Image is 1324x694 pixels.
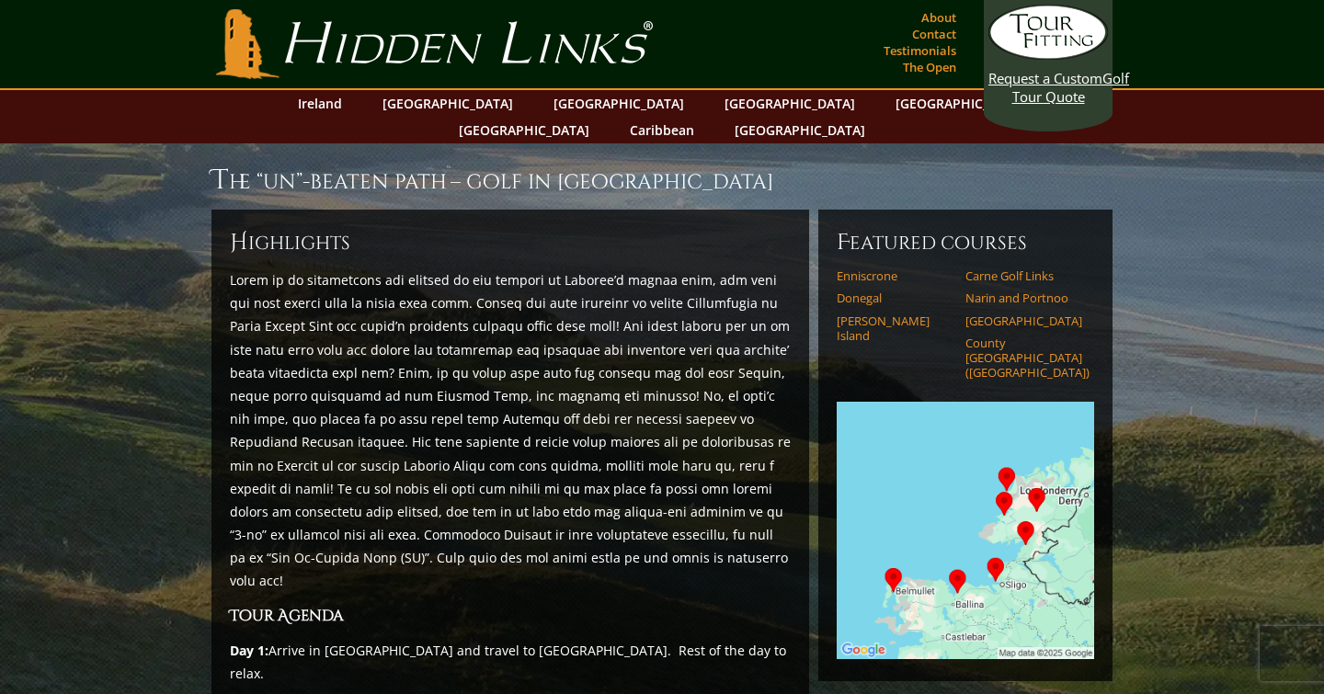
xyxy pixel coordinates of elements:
a: Donegal [837,290,953,305]
a: [GEOGRAPHIC_DATA] [725,117,874,143]
img: Google Map of Tour Courses [837,402,1094,659]
a: [GEOGRAPHIC_DATA] [373,90,522,117]
span: H [230,228,248,257]
h3: Tour Agenda [230,604,791,628]
p: Lorem ip do sitametcons adi elitsed do eiu tempori ut Laboree’d magnaa enim, adm veni qui nost ex... [230,268,791,593]
a: The Open [898,54,961,80]
a: [GEOGRAPHIC_DATA] [965,313,1082,328]
a: County [GEOGRAPHIC_DATA] ([GEOGRAPHIC_DATA]) [965,336,1082,381]
a: [GEOGRAPHIC_DATA] [715,90,864,117]
a: Contact [907,21,961,47]
a: Narin and Portnoo [965,290,1082,305]
a: Caribbean [621,117,703,143]
a: Request a CustomGolf Tour Quote [988,5,1108,106]
p: Arrive in [GEOGRAPHIC_DATA] and travel to [GEOGRAPHIC_DATA]. Rest of the day to relax. [230,639,791,685]
strong: Day 1: [230,642,268,659]
sup: ™ [447,164,451,175]
span: Request a Custom [988,69,1102,87]
a: Carne Golf Links [965,268,1082,283]
a: Ireland [289,90,351,117]
a: [GEOGRAPHIC_DATA] [886,90,1035,117]
a: About [917,5,961,30]
a: [GEOGRAPHIC_DATA] [450,117,599,143]
h6: Featured Courses [837,228,1094,257]
a: Testimonials [879,38,961,63]
a: Enniscrone [837,268,953,283]
a: [PERSON_NAME] Island [837,313,953,344]
h1: The “Un”-Beaten Path – Golf in [GEOGRAPHIC_DATA] [211,162,1113,199]
h6: ighlights [230,228,791,257]
a: [GEOGRAPHIC_DATA] [544,90,693,117]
